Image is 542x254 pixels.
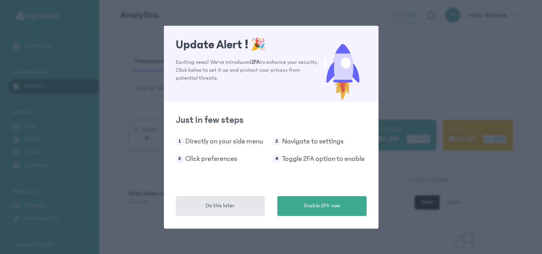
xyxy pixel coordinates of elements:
[176,155,184,163] span: 3
[185,136,263,147] p: Directly on your side menu
[282,153,365,164] p: Toggle 2FA option to enable
[282,136,344,147] p: Navigate to settings
[206,202,234,210] span: Do this later
[176,196,265,216] button: Do this later
[251,59,260,65] span: 2FA
[176,38,319,52] h1: Update Alert !
[251,38,265,52] span: 🎉
[185,153,237,164] p: Click preferences
[176,114,367,126] h2: Just in few steps
[277,196,367,216] button: Enable 2FA now
[176,58,319,82] p: Exciting news! We've introduced to enhance your security. Click below to set it up and protect yo...
[176,138,184,145] span: 1
[273,138,281,145] span: 2
[273,155,281,163] span: 4
[304,202,340,210] span: Enable 2FA now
